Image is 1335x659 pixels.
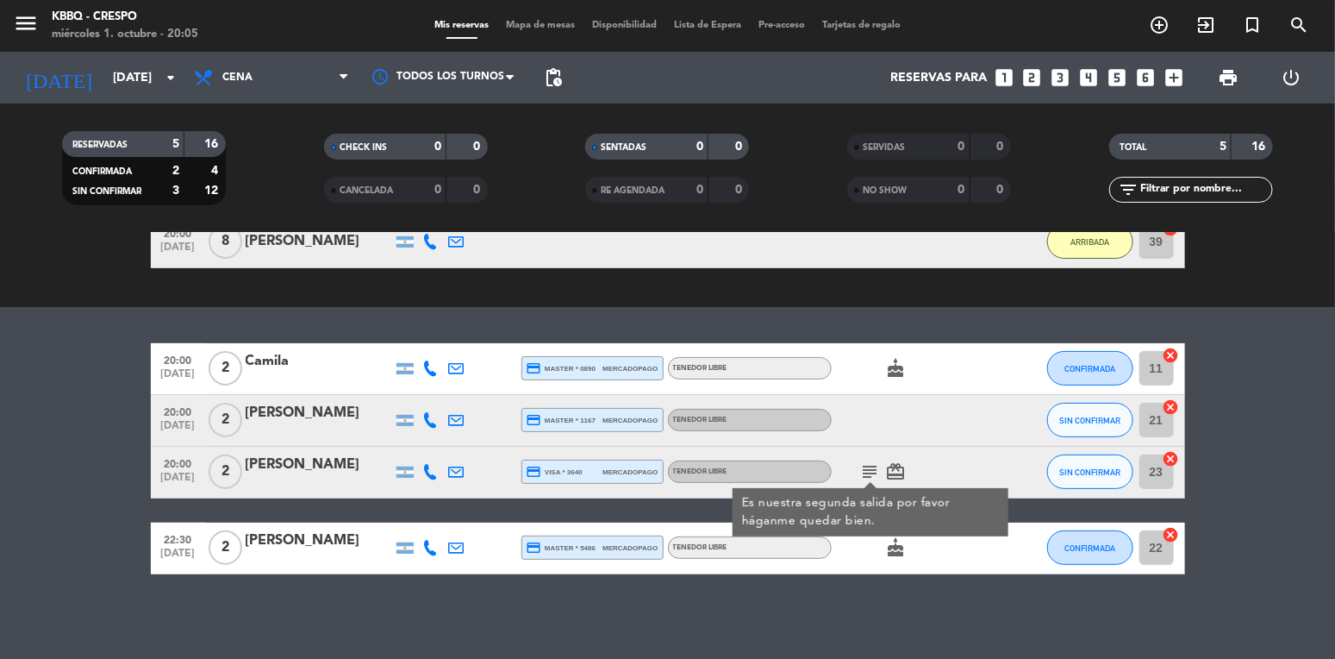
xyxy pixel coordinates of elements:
[527,464,583,480] span: visa * 3640
[434,184,441,196] strong: 0
[222,72,253,84] span: Cena
[426,21,497,30] span: Mis reservas
[814,21,909,30] span: Tarjetas de regalo
[246,350,392,373] div: Camila
[13,10,39,42] button: menu
[340,143,387,152] span: CHECK INS
[527,540,542,555] i: credit_card
[890,71,987,85] span: Reservas para
[72,141,128,149] span: RESERVADAS
[997,141,1007,153] strong: 0
[527,412,596,428] span: master * 1167
[1078,66,1101,89] i: looks_4
[863,143,905,152] span: SERVIDAS
[1070,237,1109,247] span: ARRIBADA
[735,184,745,196] strong: 0
[863,186,907,195] span: NO SHOW
[1059,468,1120,477] span: SIN CONFIRMAR
[601,186,664,195] span: RE AGENDADA
[473,184,483,196] strong: 0
[1047,530,1133,565] button: CONFIRMADA
[1064,364,1115,373] span: CONFIRMADA
[204,185,221,197] strong: 12
[886,537,907,558] i: cake
[527,361,542,376] i: credit_card
[72,167,132,176] span: CONFIRMADA
[1059,416,1120,425] span: SIN CONFIRMAR
[886,461,907,482] i: card_giftcard
[157,349,200,369] span: 20:00
[1163,66,1186,89] i: add_box
[673,365,727,372] span: TENEDOR LIBRE
[886,358,907,379] i: cake
[209,455,242,489] span: 2
[473,141,483,153] strong: 0
[157,548,200,568] span: [DATE]
[157,223,200,242] span: 20:00
[1220,141,1226,153] strong: 5
[1260,52,1322,104] div: LOG OUT
[204,138,221,150] strong: 16
[601,143,646,152] span: SENTADAS
[52,9,198,26] div: Kbbq - Crespo
[1047,455,1133,489] button: SIN CONFIRMAR
[497,21,583,30] span: Mapa de mesas
[209,403,242,437] span: 2
[1242,15,1263,35] i: turned_in_not
[246,402,392,424] div: [PERSON_NAME]
[157,420,200,440] span: [DATE]
[1288,15,1309,35] i: search
[741,494,999,530] div: Es nuestra segunda salida por favor háganme quedar bien.
[172,185,179,197] strong: 3
[13,10,39,36] i: menu
[172,165,179,177] strong: 2
[1163,399,1180,416] i: cancel
[673,468,727,475] span: TENEDOR LIBRE
[340,186,393,195] span: CANCELADA
[434,141,441,153] strong: 0
[172,138,179,150] strong: 5
[602,415,658,426] span: mercadopago
[157,472,200,492] span: [DATE]
[157,401,200,421] span: 20:00
[527,412,542,428] i: credit_card
[602,467,658,478] span: mercadopago
[1135,66,1157,89] i: looks_6
[1252,141,1269,153] strong: 16
[157,242,200,261] span: [DATE]
[1064,543,1115,553] span: CONFIRMADA
[157,529,200,549] span: 22:30
[527,464,542,480] i: credit_card
[160,67,181,88] i: arrow_drop_down
[1021,66,1044,89] i: looks_two
[1163,450,1180,468] i: cancel
[750,21,814,30] span: Pre-acceso
[1163,526,1180,543] i: cancel
[1118,179,1138,200] i: filter_list
[543,67,564,88] span: pending_actions
[52,26,198,43] div: miércoles 1. octubre - 20:05
[1047,351,1133,386] button: CONFIRMADA
[1149,15,1170,35] i: add_circle_outline
[665,21,750,30] span: Lista de Espera
[673,417,727,424] span: TENEDOR LIBRE
[1050,66,1072,89] i: looks_3
[246,530,392,552] div: [PERSON_NAME]
[157,368,200,388] span: [DATE]
[583,21,665,30] span: Disponibilidad
[958,184,965,196] strong: 0
[958,141,965,153] strong: 0
[602,543,658,554] span: mercadopago
[1138,180,1272,199] input: Filtrar por nombre...
[696,184,703,196] strong: 0
[602,363,658,374] span: mercadopago
[1120,143,1146,152] span: TOTAL
[13,59,104,97] i: [DATE]
[1281,67,1301,88] i: power_settings_new
[1195,15,1216,35] i: exit_to_app
[735,141,745,153] strong: 0
[1163,347,1180,364] i: cancel
[696,141,703,153] strong: 0
[997,184,1007,196] strong: 0
[527,361,596,376] span: master * 0890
